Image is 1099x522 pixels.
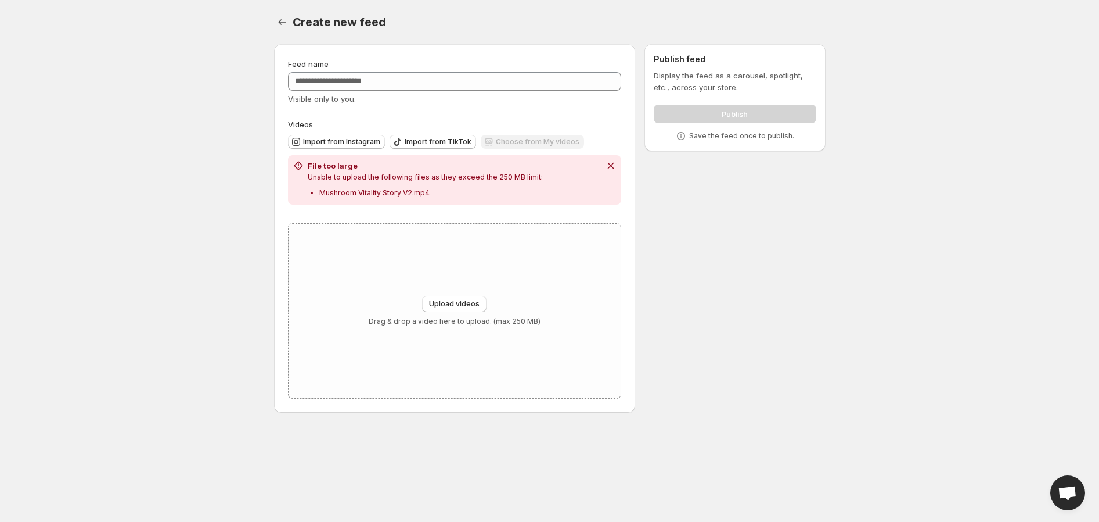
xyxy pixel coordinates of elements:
[288,59,329,69] span: Feed name
[293,15,386,29] span: Create new feed
[308,160,543,171] h2: File too large
[429,299,480,309] span: Upload videos
[369,317,541,326] p: Drag & drop a video here to upload. (max 250 MB)
[390,135,476,149] button: Import from TikTok
[654,53,816,65] h2: Publish feed
[308,173,543,182] p: Unable to upload the following files as they exceed the 250 MB limit:
[274,14,290,30] button: Settings
[319,188,543,198] p: Mushroom Vitality Story V2.mp4
[689,131,794,141] p: Save the feed once to publish.
[654,70,816,93] p: Display the feed as a carousel, spotlight, etc., across your store.
[288,120,313,129] span: Videos
[1050,475,1085,510] a: Open chat
[405,137,471,146] span: Import from TikTok
[422,296,487,312] button: Upload videos
[288,135,385,149] button: Import from Instagram
[303,137,380,146] span: Import from Instagram
[603,158,619,174] button: Dismiss notification
[288,94,356,103] span: Visible only to you.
